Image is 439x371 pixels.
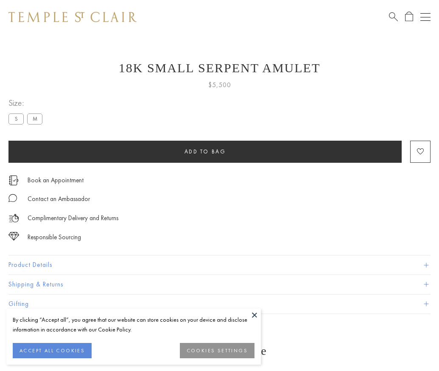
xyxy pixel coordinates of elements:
[28,232,81,243] div: Responsible Sourcing
[405,11,413,22] a: Open Shopping Bag
[8,255,431,275] button: Product Details
[8,61,431,75] h1: 18K Small Serpent Amulet
[208,79,231,91] span: $5,500
[28,176,84,185] a: Book an Appointment
[185,148,226,155] span: Add to bag
[420,12,431,22] button: Open navigation
[8,12,137,22] img: Temple St. Clair
[28,194,90,204] div: Contact an Ambassador
[28,213,118,224] p: Complimentary Delivery and Returns
[8,213,19,224] img: icon_delivery.svg
[13,343,92,358] button: ACCEPT ALL COOKIES
[8,141,402,163] button: Add to bag
[27,113,42,124] label: M
[8,194,17,202] img: MessageIcon-01_2.svg
[389,11,398,22] a: Search
[8,275,431,294] button: Shipping & Returns
[180,343,254,358] button: COOKIES SETTINGS
[8,295,431,314] button: Gifting
[8,96,46,110] span: Size:
[13,315,254,334] div: By clicking “Accept all”, you agree that our website can store cookies on your device and disclos...
[8,113,24,124] label: S
[8,176,19,185] img: icon_appointment.svg
[8,232,19,241] img: icon_sourcing.svg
